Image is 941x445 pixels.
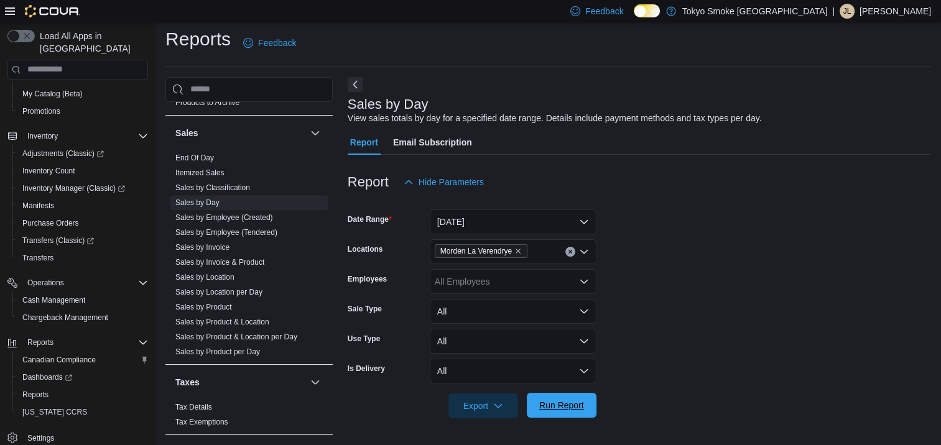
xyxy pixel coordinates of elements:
[175,347,260,357] span: Sales by Product per Day
[579,247,589,257] button: Open list of options
[22,407,87,417] span: [US_STATE] CCRS
[17,104,65,119] a: Promotions
[22,295,85,305] span: Cash Management
[17,181,130,196] a: Inventory Manager (Classic)
[435,244,527,258] span: Morden La Verendrye
[175,168,225,177] a: Itemized Sales
[17,370,77,385] a: Dashboards
[12,309,153,326] button: Chargeback Management
[2,274,153,291] button: Operations
[17,216,148,231] span: Purchase Orders
[527,393,596,418] button: Run Report
[843,4,851,19] span: JL
[165,400,333,434] div: Taxes
[22,183,125,193] span: Inventory Manager (Classic)
[175,227,277,237] span: Sales by Employee (Tendered)
[17,216,84,231] a: Purchase Orders
[448,393,518,418] button: Export
[12,249,153,267] button: Transfers
[175,98,239,107] a: Products to Archive
[565,247,575,257] button: Clear input
[348,112,762,125] div: View sales totals by day for a specified date range. Details include payment methods and tax type...
[860,4,931,19] p: [PERSON_NAME]
[308,375,323,390] button: Taxes
[175,127,305,139] button: Sales
[17,198,59,213] a: Manifests
[35,30,148,55] span: Load All Apps in [GEOGRAPHIC_DATA]
[175,213,273,222] span: Sales by Employee (Created)
[12,162,153,180] button: Inventory Count
[12,291,153,309] button: Cash Management
[430,299,596,324] button: All
[175,302,232,312] span: Sales by Product
[25,5,80,17] img: Cova
[175,317,269,327] span: Sales by Product & Location
[12,214,153,232] button: Purchase Orders
[175,376,200,388] h3: Taxes
[175,228,277,237] a: Sales by Employee (Tendered)
[17,198,148,213] span: Manifests
[17,370,148,385] span: Dashboards
[2,334,153,351] button: Reports
[238,30,301,55] a: Feedback
[12,85,153,103] button: My Catalog (Beta)
[175,198,220,207] a: Sales by Day
[17,146,109,161] a: Adjustments (Classic)
[22,275,148,290] span: Operations
[12,145,153,162] a: Adjustments (Classic)
[17,293,90,308] a: Cash Management
[348,214,392,224] label: Date Range
[175,402,212,412] span: Tax Details
[399,170,489,195] button: Hide Parameters
[22,372,72,382] span: Dashboards
[175,168,225,178] span: Itemized Sales
[27,278,64,288] span: Operations
[832,4,835,19] p: |
[175,98,239,108] span: Products to Archive
[12,386,153,403] button: Reports
[175,154,214,162] a: End Of Day
[17,163,148,178] span: Inventory Count
[175,183,250,193] span: Sales by Classification
[175,403,212,411] a: Tax Details
[22,129,63,144] button: Inventory
[12,403,153,421] button: [US_STATE] CCRS
[17,387,148,402] span: Reports
[175,332,297,342] span: Sales by Product & Location per Day
[419,176,484,188] span: Hide Parameters
[175,242,229,252] span: Sales by Invoice
[348,334,380,344] label: Use Type
[22,355,96,365] span: Canadian Compliance
[22,166,75,176] span: Inventory Count
[17,86,148,101] span: My Catalog (Beta)
[17,387,53,402] a: Reports
[165,150,333,364] div: Sales
[165,27,231,52] h1: Reports
[430,359,596,383] button: All
[430,209,596,234] button: [DATE]
[175,417,228,427] span: Tax Exemptions
[175,318,269,326] a: Sales by Product & Location
[430,329,596,354] button: All
[175,273,234,282] a: Sales by Location
[175,257,264,267] span: Sales by Invoice & Product
[175,333,297,341] a: Sales by Product & Location per Day
[12,369,153,386] a: Dashboards
[17,233,99,248] a: Transfers (Classic)
[514,247,522,255] button: Remove Morden La Verendrye from selection in this group
[17,104,148,119] span: Promotions
[539,399,584,411] span: Run Report
[175,418,228,426] a: Tax Exemptions
[634,4,660,17] input: Dark Mode
[12,103,153,120] button: Promotions
[585,5,623,17] span: Feedback
[17,352,148,367] span: Canadian Compliance
[27,131,58,141] span: Inventory
[17,181,148,196] span: Inventory Manager (Classic)
[175,153,214,163] span: End Of Day
[17,233,148,248] span: Transfers (Classic)
[12,232,153,249] a: Transfers (Classic)
[22,89,83,99] span: My Catalog (Beta)
[27,337,53,347] span: Reports
[393,130,472,155] span: Email Subscription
